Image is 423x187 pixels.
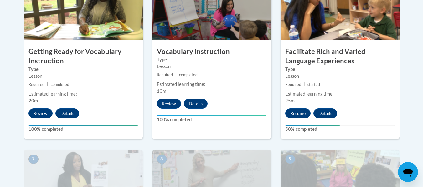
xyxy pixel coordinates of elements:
iframe: Button to launch messaging window [398,162,418,182]
div: Estimated learning time: [285,91,395,97]
span: completed [51,82,69,87]
div: Lesson [285,73,395,80]
h3: Facilitate Rich and Varied Language Experiences [281,47,400,66]
button: Review [157,99,181,109]
span: | [304,82,305,87]
span: | [175,72,177,77]
div: Estimated learning time: [157,81,266,88]
label: 100% completed [157,116,266,123]
span: 9 [285,155,295,164]
button: Details [184,99,208,109]
span: Required [285,82,301,87]
span: | [47,82,48,87]
label: Type [285,66,395,73]
label: Type [157,56,266,63]
label: 100% completed [28,126,138,133]
button: Details [313,108,337,118]
span: Required [157,72,173,77]
h3: Getting Ready for Vocabulary Instruction [24,47,143,66]
label: Type [28,66,138,73]
button: Review [28,108,53,118]
span: started [307,82,320,87]
button: Details [55,108,79,118]
h3: Vocabulary Instruction [152,47,271,57]
span: 25m [285,98,295,103]
button: Resume [285,108,311,118]
span: 8 [157,155,167,164]
span: 10m [157,88,166,94]
div: Estimated learning time: [28,91,138,97]
span: 20m [28,98,38,103]
label: 50% completed [285,126,395,133]
div: Your progress [285,125,340,126]
div: Lesson [157,63,266,70]
span: Required [28,82,44,87]
div: Your progress [157,115,266,116]
span: 7 [28,155,39,164]
div: Your progress [28,125,138,126]
span: completed [179,72,198,77]
div: Lesson [28,73,138,80]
